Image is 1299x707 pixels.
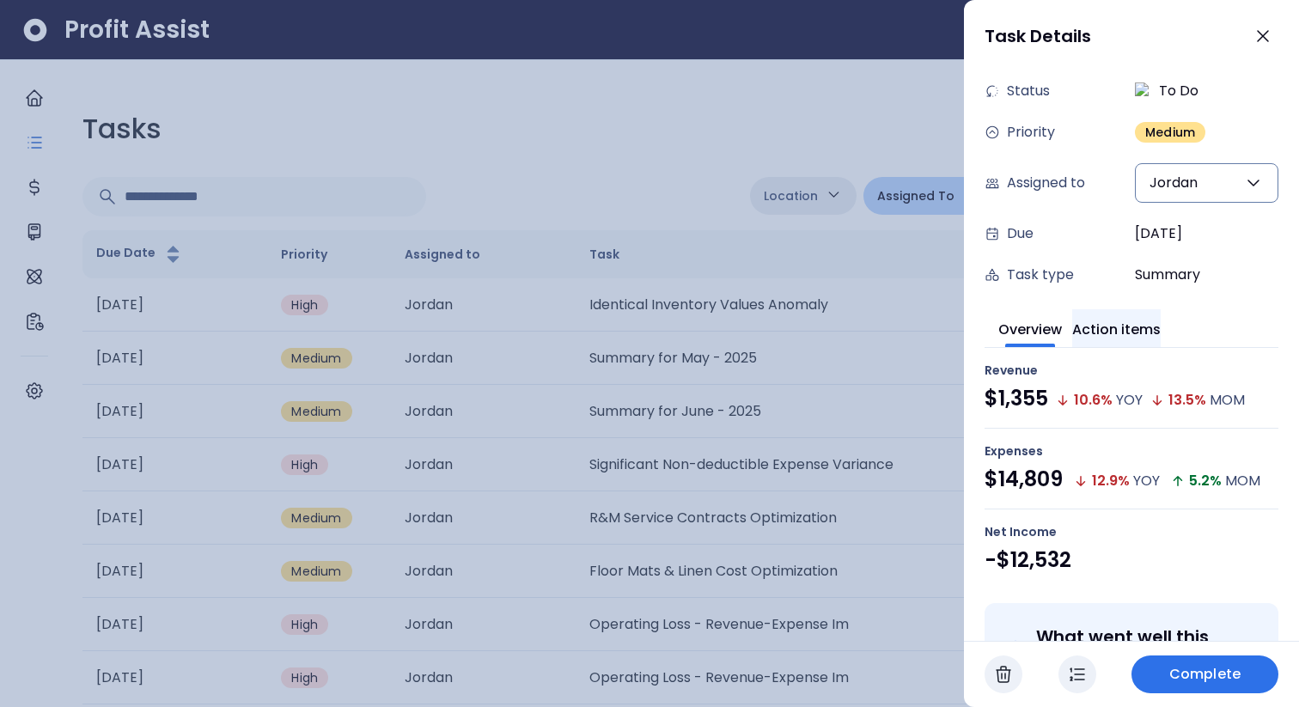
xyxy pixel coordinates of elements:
[985,383,1048,414] div: $1,355
[1007,122,1055,143] span: Priority
[985,523,1278,541] div: Net Income
[1159,81,1198,101] span: To Do
[1092,471,1130,491] div: 12.9 %
[1210,390,1245,411] div: MOM
[1036,624,1258,675] div: What went well this period
[1131,655,1278,693] button: Complete
[1074,390,1113,411] div: 10.6 %
[1145,124,1195,141] span: Medium
[1007,223,1034,244] span: Due
[1135,223,1182,244] span: [DATE]
[985,442,1278,460] div: Expenses
[1072,309,1161,347] button: Action items
[985,362,1278,380] div: Revenue
[985,464,1063,495] div: $14,809
[1133,471,1160,491] div: YOY
[1007,265,1074,285] span: Task type
[985,545,1071,576] div: -$12,532
[1189,471,1222,491] div: 5.2 %
[1007,173,1085,193] span: Assigned to
[1168,390,1206,411] div: 13.5 %
[1169,664,1241,685] span: Complete
[985,23,1234,49] div: Task Details
[1007,81,1050,101] span: Status
[1225,471,1260,491] div: MOM
[1135,82,1152,100] img: todo
[1135,265,1200,285] span: Summary
[998,309,1062,347] button: Overview
[1116,390,1143,411] div: YOY
[1150,173,1198,193] span: Jordan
